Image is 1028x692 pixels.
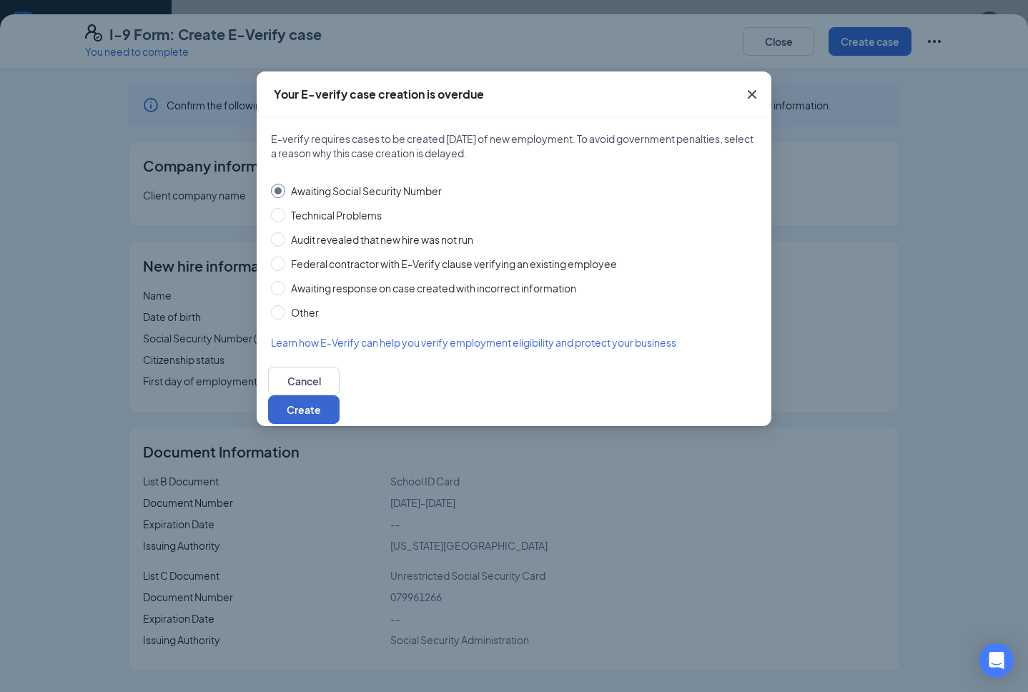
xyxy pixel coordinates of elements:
[285,305,325,320] span: Other
[271,336,676,349] span: Learn how E-Verify can help you verify employment eligibility and protect your business
[274,86,484,102] div: Your E-verify case creation is overdue
[743,86,761,103] svg: Cross
[285,256,623,272] span: Federal contractor with E-Verify clause verifying an existing employee
[285,207,387,223] span: Technical Problems
[285,232,479,247] span: Audit revealed that new hire was not run
[268,367,340,395] button: Cancel
[271,132,757,160] span: E-verify requires cases to be created [DATE] of new employment. To avoid government penalties, se...
[285,183,448,199] span: Awaiting Social Security Number
[268,395,340,424] button: Create
[271,335,757,350] a: Learn how E-Verify can help you verify employment eligibility and protect your business
[733,71,771,117] button: Close
[979,643,1014,678] div: Open Intercom Messenger
[285,280,582,296] span: Awaiting response on case created with incorrect information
